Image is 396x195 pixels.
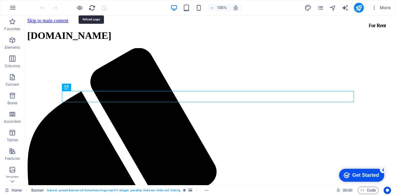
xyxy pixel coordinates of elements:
p: Images [6,175,19,180]
button: design [304,4,312,11]
p: Boxes [7,101,18,106]
div: Get Started [18,7,45,12]
div: Get Started 4 items remaining, 20% complete [5,3,50,16]
i: Navigator [329,4,336,11]
button: pages [317,4,324,11]
div: 4 [46,1,52,7]
button: More [369,3,393,13]
i: Pages (Ctrl+Alt+S) [317,4,324,11]
p: Favorites [4,27,20,31]
p: Features [5,156,20,161]
button: navigator [329,4,337,11]
i: This element is a customizable preset [183,189,186,192]
p: Content [6,82,19,87]
p: Elements [5,45,20,50]
span: 00 00 [343,187,352,194]
div: For Rent [339,5,366,15]
span: . banner .preset-banner-v3-home-hero-logo-nav-h1-slogan .parallax .hide-sm .hide-md .hide-lg [46,187,180,194]
span: Code [360,187,376,194]
i: Design (Ctrl+Alt+Y) [304,4,312,11]
span: : [347,188,348,193]
a: Click to cancel selection. Double-click to open Pages [5,187,22,194]
button: Usercentrics [384,187,391,194]
button: publish [354,3,364,13]
nav: breadcrumb [31,187,212,194]
i: AI Writer [342,4,349,11]
i: Publish [355,4,362,11]
button: text_generator [342,4,349,11]
p: Columns [5,64,20,68]
span: Click to select. Double-click to edit [31,187,44,194]
span: More [371,5,391,11]
p: Tables [7,138,18,143]
button: 100% [208,4,230,11]
p: Accordion [4,119,21,124]
i: On resize automatically adjust zoom level to fit chosen device. [233,5,239,10]
button: Code [358,187,379,194]
a: Skip to main content [2,2,44,8]
button: reload [88,4,96,11]
h6: Session time [336,187,353,194]
h6: 100% [217,4,227,11]
i: This element contains a background [188,189,192,192]
button: Click here to leave preview mode and continue editing [76,4,83,11]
